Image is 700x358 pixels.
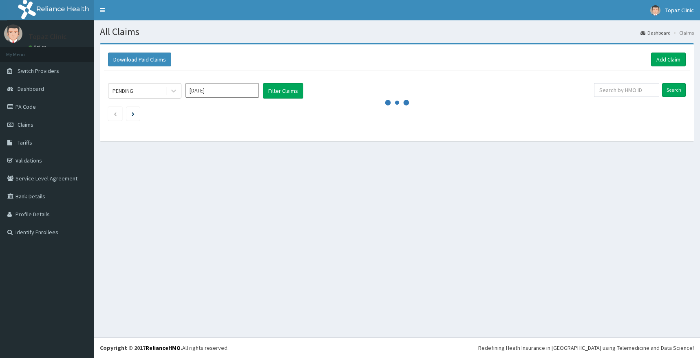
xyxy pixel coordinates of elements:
a: RelianceHMO [146,344,181,351]
a: Add Claim [651,53,686,66]
input: Search [662,83,686,97]
svg: audio-loading [385,90,409,115]
span: Switch Providers [18,67,59,75]
input: Select Month and Year [185,83,259,98]
span: Topaz Clinic [665,7,694,14]
input: Search by HMO ID [594,83,659,97]
div: PENDING [113,87,133,95]
img: User Image [4,24,22,43]
a: Previous page [113,110,117,117]
li: Claims [671,29,694,36]
a: Dashboard [640,29,671,36]
div: Redefining Heath Insurance in [GEOGRAPHIC_DATA] using Telemedicine and Data Science! [478,344,694,352]
img: User Image [650,5,660,15]
p: Topaz Clinic [29,33,67,40]
button: Filter Claims [263,83,303,99]
span: Dashboard [18,85,44,92]
span: Tariffs [18,139,32,146]
h1: All Claims [100,26,694,37]
span: Claims [18,121,33,128]
a: Next page [132,110,135,117]
strong: Copyright © 2017 . [100,344,182,351]
footer: All rights reserved. [94,337,700,358]
button: Download Paid Claims [108,53,171,66]
a: Online [29,44,48,50]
